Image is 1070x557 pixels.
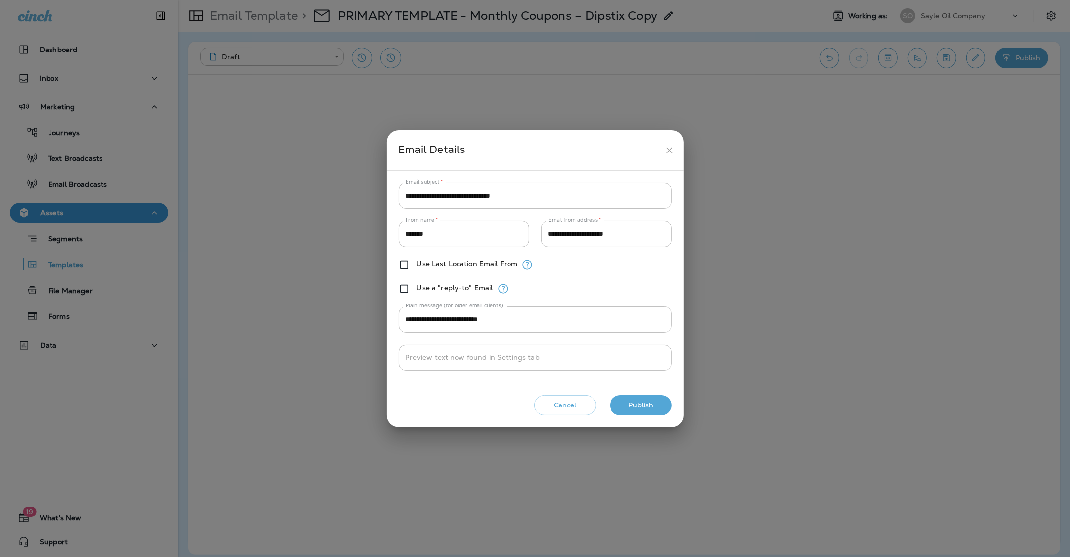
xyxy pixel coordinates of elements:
[417,284,493,292] label: Use a "reply-to" Email
[406,178,443,186] label: Email subject
[399,141,661,159] div: Email Details
[661,141,679,159] button: close
[406,302,503,309] label: Plain message (for older email clients)
[548,216,601,224] label: Email from address
[406,216,438,224] label: From name
[417,260,518,268] label: Use Last Location Email From
[610,395,672,415] button: Publish
[534,395,596,415] button: Cancel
